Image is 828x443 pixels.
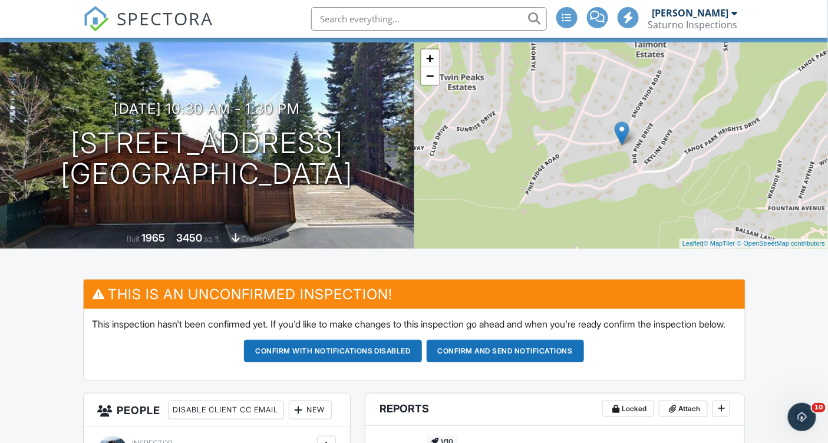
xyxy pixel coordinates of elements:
h3: People [84,394,350,427]
p: This inspection hasn't been confirmed yet. If you'd like to make changes to this inspection go ah... [93,318,736,330]
span: 10 [812,403,826,412]
div: 1965 [141,232,165,244]
a: SPECTORA [83,16,214,41]
div: Saturno Inspections [648,19,738,31]
div: 3450 [176,232,202,244]
h3: This is an Unconfirmed Inspection! [84,280,745,309]
a: Zoom in [421,49,439,67]
input: Search everything... [311,7,547,31]
button: Confirm and send notifications [427,340,584,362]
span: crawlspace [242,234,278,243]
a: © MapTiler [704,240,735,247]
a: Leaflet [682,240,702,247]
div: New [289,401,332,419]
a: © OpenStreetMap contributors [737,240,825,247]
a: Zoom out [421,67,439,85]
h1: [STREET_ADDRESS] [GEOGRAPHIC_DATA] [61,128,353,190]
img: The Best Home Inspection Software - Spectora [83,6,109,32]
div: [PERSON_NAME] [652,7,729,19]
button: Confirm with notifications disabled [244,340,422,362]
span: SPECTORA [117,6,214,31]
div: Disable Client CC Email [168,401,284,419]
span: sq. ft. [204,234,220,243]
span: Built [127,234,140,243]
h3: [DATE] 10:30 am - 1:30 pm [114,101,300,117]
div: | [679,239,828,249]
iframe: Intercom live chat [788,403,816,431]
